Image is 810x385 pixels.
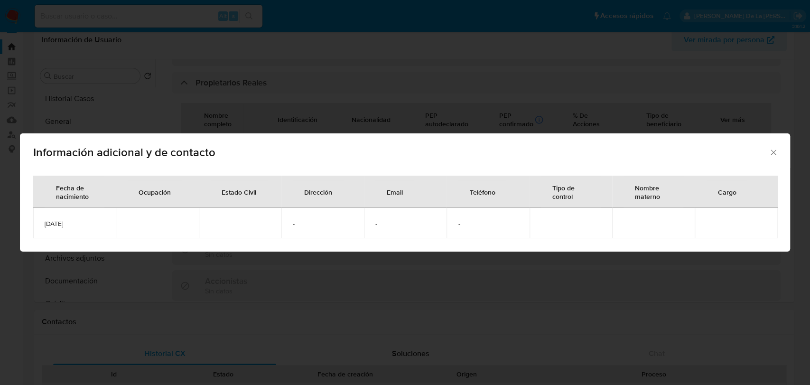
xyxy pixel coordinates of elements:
[45,219,104,228] span: [DATE]
[375,180,414,203] div: Email
[375,219,435,228] span: -
[458,180,506,203] div: Teléfono
[293,180,344,203] div: Dirección
[45,176,104,207] div: Fecha de nacimiento
[769,148,777,156] button: Cerrar
[293,219,353,228] span: -
[127,180,182,203] div: Ocupación
[458,219,518,228] span: -
[33,147,769,158] span: Información adicional y de contacto
[624,176,683,207] div: Nombre materno
[706,180,747,203] div: Cargo
[210,180,268,203] div: Estado Civil
[541,176,601,207] div: Tipo de control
